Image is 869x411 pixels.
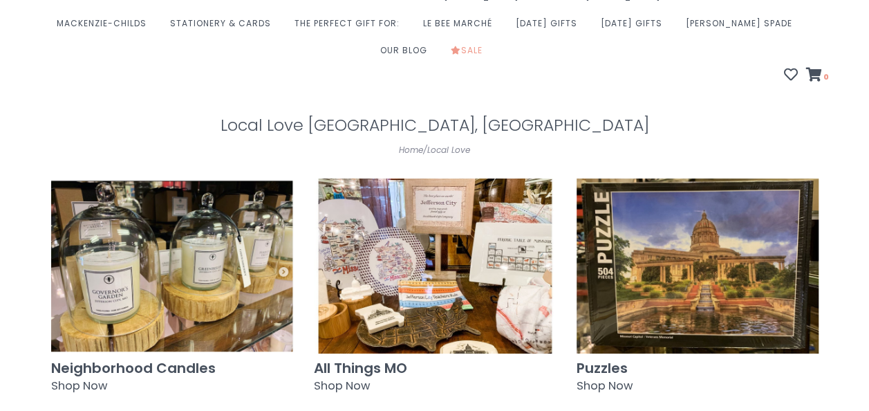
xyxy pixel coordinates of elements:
span: Shop Now [51,378,107,394]
a: [PERSON_NAME] Spade [686,14,799,41]
a: Puzzles Shop Now [577,179,819,403]
img: All Things MO [314,179,556,354]
span: Shop Now [577,378,633,394]
a: MacKenzie-Childs [57,14,153,41]
img: Neighborhood Candles [51,179,293,354]
a: [DATE] Gifts [516,14,584,41]
h3: All Things MO [314,360,556,376]
span: 0 [822,71,829,82]
a: Sale [451,41,489,68]
div: / [41,143,829,158]
a: Home [399,144,423,156]
img: Puzzles [577,179,819,354]
a: Local Love [427,144,470,156]
a: 0 [806,69,829,83]
a: Stationery & Cards [170,14,278,41]
a: The perfect gift for: [295,14,407,41]
h3: Puzzles [577,360,819,376]
span: Shop Now [314,378,370,394]
a: Neighborhood Candles Shop Now [51,179,293,403]
a: [DATE] Gifts [601,14,669,41]
a: Our Blog [380,41,434,68]
h3: Neighborhood Candles [51,360,293,376]
a: Le Bee Marché [423,14,499,41]
a: All Things MO Shop Now [314,179,556,403]
h1: Local Love [GEOGRAPHIC_DATA], [GEOGRAPHIC_DATA] [41,116,829,134]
